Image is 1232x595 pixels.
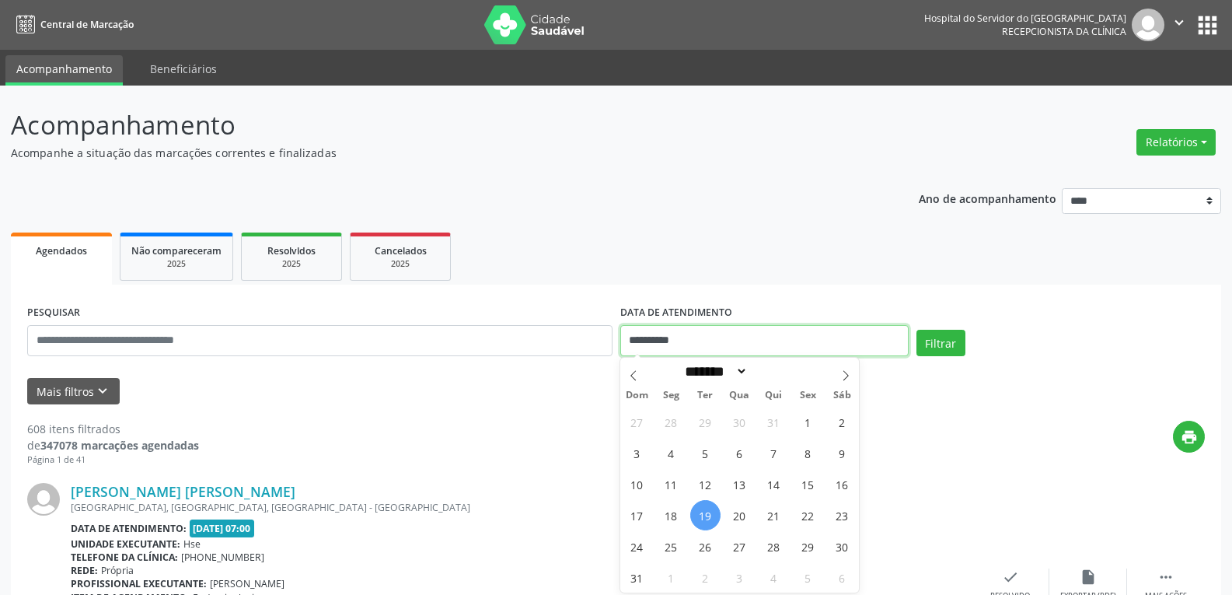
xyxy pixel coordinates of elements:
span: Agosto 7, 2025 [759,438,789,468]
span: Julho 31, 2025 [759,407,789,437]
p: Acompanhe a situação das marcações correntes e finalizadas [11,145,858,161]
span: Recepcionista da clínica [1002,25,1126,38]
button: Mais filtroskeyboard_arrow_down [27,378,120,405]
div: 2025 [253,258,330,270]
span: Julho 30, 2025 [724,407,755,437]
span: Setembro 1, 2025 [656,562,686,593]
img: img [27,483,60,516]
span: Própria [101,564,134,577]
span: Julho 29, 2025 [690,407,721,437]
label: PESQUISAR [27,301,80,325]
span: Agosto 21, 2025 [759,500,789,530]
span: Julho 28, 2025 [656,407,686,437]
span: Agosto 16, 2025 [827,469,857,499]
span: Agosto 2, 2025 [827,407,857,437]
a: Acompanhamento [5,55,123,86]
span: Ter [688,390,722,401]
span: Agosto 5, 2025 [690,438,721,468]
span: [PERSON_NAME] [210,577,284,590]
span: Agosto 1, 2025 [793,407,823,437]
a: Central de Marcação [11,12,134,37]
a: [PERSON_NAME] [PERSON_NAME] [71,483,295,500]
a: Beneficiários [139,55,228,82]
span: Qua [722,390,756,401]
span: Agosto 30, 2025 [827,531,857,562]
button: apps [1194,12,1221,39]
b: Data de atendimento: [71,522,187,535]
span: Agendados [36,244,87,257]
span: Agosto 3, 2025 [622,438,652,468]
p: Acompanhamento [11,106,858,145]
button: Relatórios [1136,129,1216,156]
span: Seg [654,390,688,401]
span: Agosto 25, 2025 [656,531,686,562]
span: Central de Marcação [40,18,134,31]
span: Sáb [825,390,859,401]
span: Agosto 9, 2025 [827,438,857,468]
span: Sex [791,390,825,401]
b: Telefone da clínica: [71,551,178,564]
span: Agosto 27, 2025 [724,531,755,562]
div: [GEOGRAPHIC_DATA], [GEOGRAPHIC_DATA], [GEOGRAPHIC_DATA] - [GEOGRAPHIC_DATA] [71,501,972,514]
div: Hospital do Servidor do [GEOGRAPHIC_DATA] [924,12,1126,25]
i: keyboard_arrow_down [94,383,111,400]
span: Agosto 29, 2025 [793,531,823,562]
span: Agosto 20, 2025 [724,500,755,530]
div: 2025 [131,258,222,270]
button: Filtrar [916,330,965,356]
span: Agosto 26, 2025 [690,531,721,562]
i: check [1002,569,1019,586]
span: Setembro 4, 2025 [759,562,789,593]
i: print [1181,429,1198,446]
span: Agosto 19, 2025 [690,500,721,530]
span: Agosto 28, 2025 [759,531,789,562]
input: Year [748,363,799,380]
span: Não compareceram [131,244,222,257]
span: Agosto 13, 2025 [724,469,755,499]
div: 608 itens filtrados [27,421,199,437]
span: Setembro 5, 2025 [793,562,823,593]
span: Agosto 8, 2025 [793,438,823,468]
b: Rede: [71,564,98,577]
span: Hse [183,537,201,551]
span: Agosto 11, 2025 [656,469,686,499]
span: Qui [756,390,791,401]
div: Página 1 de 41 [27,453,199,467]
i:  [1157,569,1174,586]
p: Ano de acompanhamento [919,188,1056,208]
span: [PHONE_NUMBER] [181,551,264,564]
span: Agosto 31, 2025 [622,562,652,593]
i:  [1171,14,1188,31]
span: Agosto 18, 2025 [656,500,686,530]
img: img [1132,9,1164,41]
button: print [1173,421,1205,453]
span: Setembro 2, 2025 [690,562,721,593]
i: insert_drive_file [1080,569,1097,586]
span: Agosto 22, 2025 [793,500,823,530]
span: Dom [620,390,654,401]
span: [DATE] 07:00 [190,520,255,537]
span: Agosto 24, 2025 [622,531,652,562]
span: Agosto 15, 2025 [793,469,823,499]
select: Month [680,363,749,380]
b: Unidade executante: [71,537,180,551]
span: Julho 27, 2025 [622,407,652,437]
span: Agosto 23, 2025 [827,500,857,530]
span: Agosto 14, 2025 [759,469,789,499]
b: Profissional executante: [71,577,207,590]
span: Agosto 10, 2025 [622,469,652,499]
span: Agosto 6, 2025 [724,438,755,468]
span: Agosto 12, 2025 [690,469,721,499]
span: Setembro 6, 2025 [827,562,857,593]
div: de [27,437,199,453]
span: Cancelados [375,244,427,257]
span: Agosto 17, 2025 [622,500,652,530]
span: Agosto 4, 2025 [656,438,686,468]
label: DATA DE ATENDIMENTO [620,301,732,325]
button:  [1164,9,1194,41]
span: Setembro 3, 2025 [724,562,755,593]
span: Resolvidos [267,244,316,257]
div: 2025 [361,258,439,270]
strong: 347078 marcações agendadas [40,438,199,453]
